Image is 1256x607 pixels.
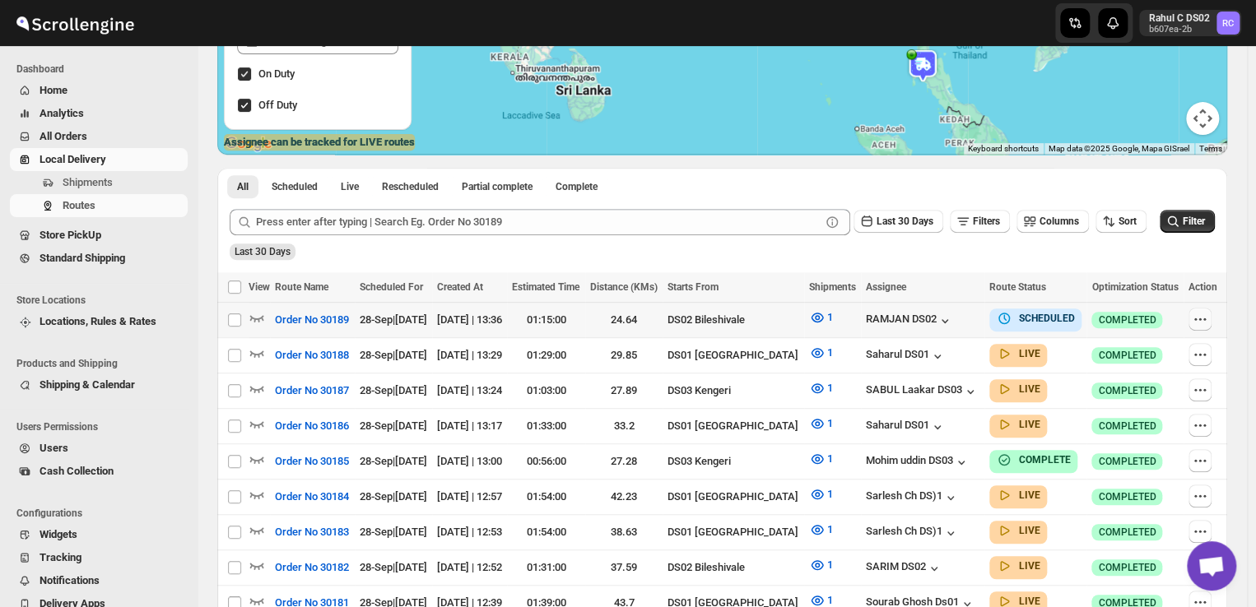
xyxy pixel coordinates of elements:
[866,313,953,329] div: RAMJAN DS02
[866,383,979,400] button: SABUL Laakar DS03
[668,281,719,293] span: Starts From
[10,79,188,102] button: Home
[512,453,579,470] div: 00:56:00
[866,525,959,541] button: Sarlesh Ch DS)1
[265,413,359,439] button: Order No 30186
[590,418,658,434] div: 33.2
[866,419,946,435] div: Saharul DS01
[265,342,359,368] button: Order No 30188
[827,346,833,359] span: 1
[10,310,188,333] button: Locations, Rules & Rates
[512,559,579,576] div: 01:31:00
[1186,102,1219,135] button: Map camera controls
[1019,489,1040,501] b: LIVE
[996,558,1040,574] button: LIVE
[1183,215,1205,227] span: Filter
[866,489,959,506] button: Sarlesh Ch DS)1
[10,437,188,460] button: Users
[799,410,843,437] button: 1
[40,315,156,327] span: Locations, Rules & Rates
[40,84,67,96] span: Home
[799,552,843,578] button: 1
[221,133,276,155] img: Google
[265,307,359,333] button: Order No 30189
[360,561,427,573] span: 28-Sep | [DATE]
[265,554,359,581] button: Order No 30182
[40,528,77,540] span: Widgets
[275,559,349,576] span: Order No 30182
[1096,210,1147,233] button: Sort
[827,558,833,571] span: 1
[275,382,349,399] span: Order No 30187
[10,460,188,483] button: Cash Collection
[866,560,942,577] button: SARIM DS02
[968,143,1039,155] button: Keyboard shortcuts
[227,175,258,198] button: All routes
[799,375,843,401] button: 1
[989,281,1046,293] span: Route Status
[996,381,1040,397] button: LIVE
[1098,349,1156,362] span: COMPLETED
[40,574,100,586] span: Notifications
[668,347,799,364] div: DS01 [GEOGRAPHIC_DATA]
[1098,490,1156,503] span: COMPLETED
[512,312,579,328] div: 01:15:00
[827,452,833,465] span: 1
[668,524,799,540] div: DS01 [GEOGRAPHIC_DATA]
[10,171,188,194] button: Shipments
[827,311,833,323] span: 1
[866,454,970,470] button: Mohim uddin DS03
[265,519,359,545] button: Order No 30183
[10,569,188,592] button: Notifications
[437,281,483,293] span: Created At
[265,448,359,475] button: Order No 30185
[512,418,579,434] div: 01:33:00
[1098,313,1156,327] span: COMPLETED
[437,489,502,505] div: [DATE] | 12:57
[360,281,423,293] span: Scheduled For
[668,453,799,470] div: DS03 Kengeri
[10,523,188,546] button: Widgets
[40,252,125,264] span: Standard Shipping
[1049,144,1189,153] span: Map data ©2025 Google, Mapa GISrael
[1098,455,1156,468] span: COMPLETED
[10,102,188,125] button: Analytics
[40,229,101,241] span: Store PickUp
[437,524,502,540] div: [DATE] | 12:53
[40,378,135,391] span: Shipping & Calendar
[437,347,502,364] div: [DATE] | 13:29
[668,559,799,576] div: DS02 Bileshivale
[272,180,318,193] span: Scheduled
[382,180,439,193] span: Rescheduled
[10,125,188,148] button: All Orders
[854,210,943,233] button: Last 30 Days
[996,522,1040,539] button: LIVE
[1019,595,1040,607] b: LIVE
[512,489,579,505] div: 01:54:00
[258,67,295,80] span: On Duty
[265,484,359,510] button: Order No 30184
[512,347,579,364] div: 01:29:00
[341,180,359,193] span: Live
[996,487,1040,503] button: LIVE
[1019,383,1040,395] b: LIVE
[1139,10,1241,36] button: User menu
[1019,348,1040,359] b: LIVE
[1098,419,1156,433] span: COMPLETED
[40,107,84,119] span: Analytics
[221,133,276,155] a: Open this area in Google Maps (opens a new window)
[590,453,658,470] div: 27.28
[877,215,933,227] span: Last 30 Days
[799,517,843,543] button: 1
[224,134,415,151] label: Assignee can be tracked for LIVE routes
[16,357,189,370] span: Products and Shipping
[827,488,833,500] span: 1
[996,452,1071,468] button: COMPLETE
[1019,313,1075,324] b: SCHEDULED
[10,194,188,217] button: Routes
[799,340,843,366] button: 1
